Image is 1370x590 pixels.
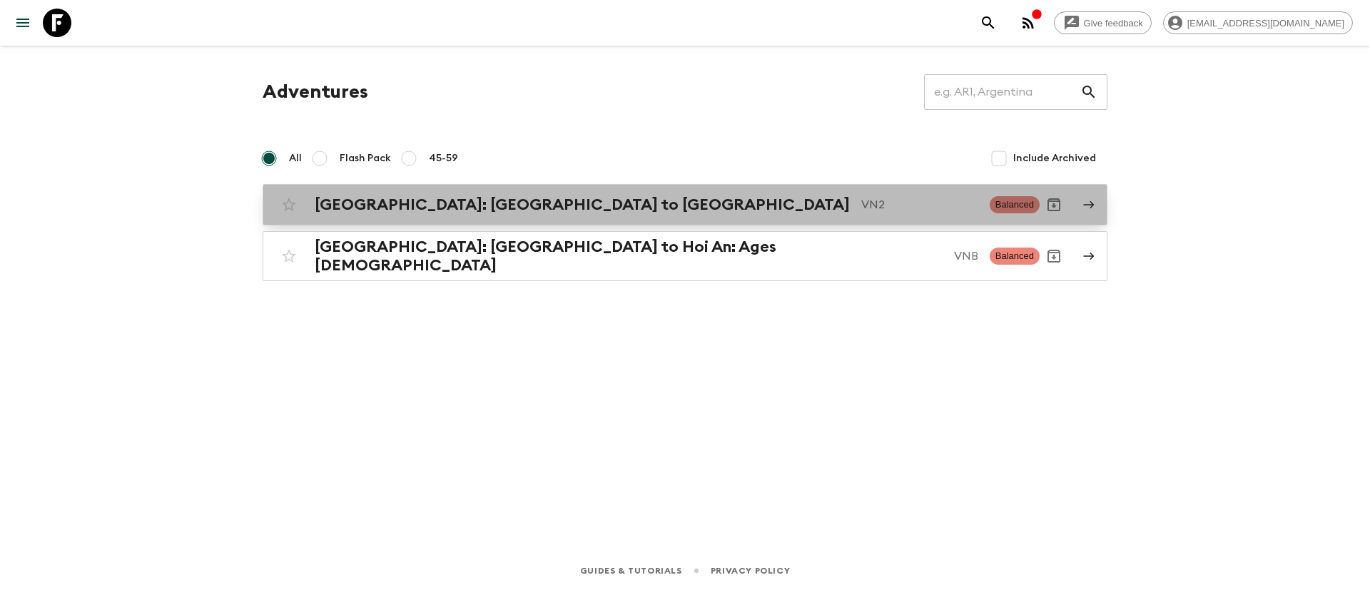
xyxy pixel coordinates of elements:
[954,248,978,265] p: VNB
[1054,11,1152,34] a: Give feedback
[711,563,790,579] a: Privacy Policy
[315,195,850,214] h2: [GEOGRAPHIC_DATA]: [GEOGRAPHIC_DATA] to [GEOGRAPHIC_DATA]
[1013,151,1096,166] span: Include Archived
[263,231,1107,281] a: [GEOGRAPHIC_DATA]: [GEOGRAPHIC_DATA] to Hoi An: Ages [DEMOGRAPHIC_DATA]VNBBalancedArchive
[429,151,458,166] span: 45-59
[1040,190,1068,219] button: Archive
[861,196,978,213] p: VN2
[340,151,391,166] span: Flash Pack
[974,9,1003,37] button: search adventures
[924,72,1080,112] input: e.g. AR1, Argentina
[263,78,368,106] h1: Adventures
[289,151,302,166] span: All
[1179,18,1352,29] span: [EMAIL_ADDRESS][DOMAIN_NAME]
[990,196,1040,213] span: Balanced
[263,184,1107,225] a: [GEOGRAPHIC_DATA]: [GEOGRAPHIC_DATA] to [GEOGRAPHIC_DATA]VN2BalancedArchive
[990,248,1040,265] span: Balanced
[9,9,37,37] button: menu
[315,238,943,275] h2: [GEOGRAPHIC_DATA]: [GEOGRAPHIC_DATA] to Hoi An: Ages [DEMOGRAPHIC_DATA]
[1163,11,1353,34] div: [EMAIL_ADDRESS][DOMAIN_NAME]
[1076,18,1151,29] span: Give feedback
[1040,242,1068,270] button: Archive
[580,563,682,579] a: Guides & Tutorials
